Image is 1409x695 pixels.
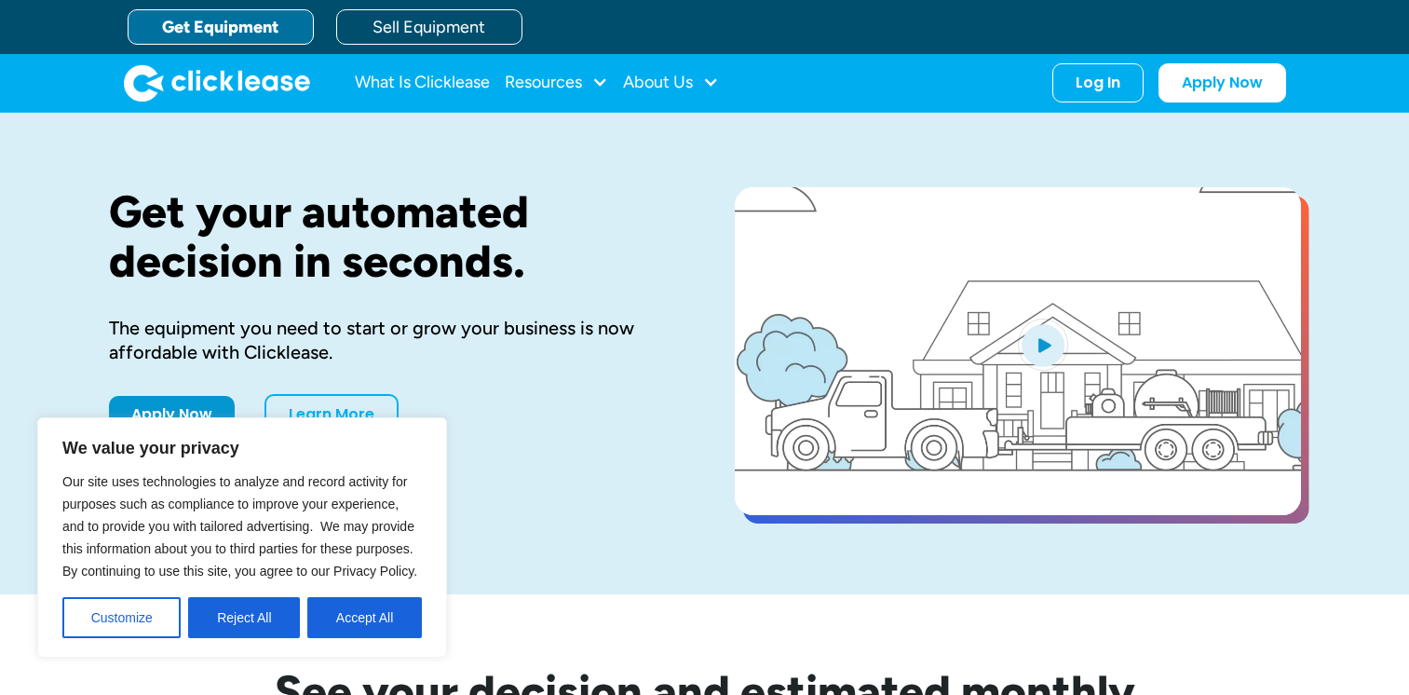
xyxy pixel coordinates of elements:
div: About Us [623,64,719,102]
a: home [124,64,310,102]
div: The equipment you need to start or grow your business is now affordable with Clicklease. [109,316,675,364]
button: Customize [62,597,181,638]
button: Accept All [307,597,422,638]
a: Learn More [264,394,399,435]
div: We value your privacy [37,417,447,658]
span: Our site uses technologies to analyze and record activity for purposes such as compliance to impr... [62,474,417,579]
p: We value your privacy [62,437,422,459]
a: Apply Now [109,396,235,433]
a: Apply Now [1158,63,1286,102]
h1: Get your automated decision in seconds. [109,187,675,286]
div: Log In [1076,74,1120,92]
a: What Is Clicklease [355,64,490,102]
div: Resources [505,64,608,102]
a: Get Equipment [128,9,314,45]
img: Blue play button logo on a light blue circular background [1018,319,1068,371]
a: Sell Equipment [336,9,522,45]
img: Clicklease logo [124,64,310,102]
button: Reject All [188,597,300,638]
a: open lightbox [735,187,1301,515]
